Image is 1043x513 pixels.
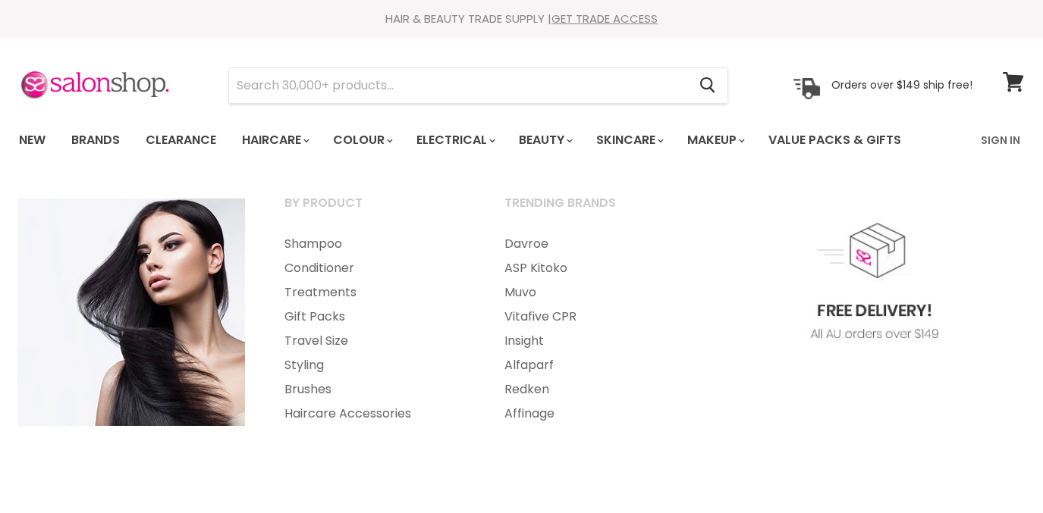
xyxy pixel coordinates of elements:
a: Conditioner [265,256,482,280]
a: Alfaparf [485,353,702,377]
button: Search [687,68,727,103]
a: Electrical [405,124,504,156]
a: Affinage [485,402,702,426]
a: Redken [485,377,702,402]
form: Product [228,67,728,104]
a: GET TRADE ACCESS [551,11,658,27]
iframe: Gorgias live chat messenger [967,442,1028,498]
a: Treatments [265,280,482,305]
a: Vitafive CPR [485,305,702,329]
a: Insight [485,329,702,353]
a: Makeup [676,124,754,156]
a: Shampoo [265,232,482,256]
a: Styling [265,353,482,377]
a: Skincare [585,124,673,156]
ul: Main menu [8,118,942,162]
a: Brushes [265,377,482,402]
a: By Product [265,191,482,229]
a: Value Packs & Gifts [757,124,913,156]
a: Clearance [134,124,228,156]
a: Gift Packs [265,305,482,329]
ul: Main menu [265,232,482,426]
ul: Main menu [485,232,702,426]
a: Haircare [231,124,319,156]
a: Trending Brands [485,191,702,229]
a: Haircare Accessories [265,402,482,426]
a: Travel Size [265,329,482,353]
input: Search [229,68,687,103]
a: Brands [60,124,131,156]
a: ASP Kitoko [485,256,702,280]
a: Sign In [972,124,1029,156]
a: Muvo [485,280,702,305]
a: Davroe [485,232,702,256]
p: Orders over $149 ship free! [831,78,972,92]
a: New [8,124,57,156]
a: Colour [322,124,402,156]
a: Beauty [507,124,582,156]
